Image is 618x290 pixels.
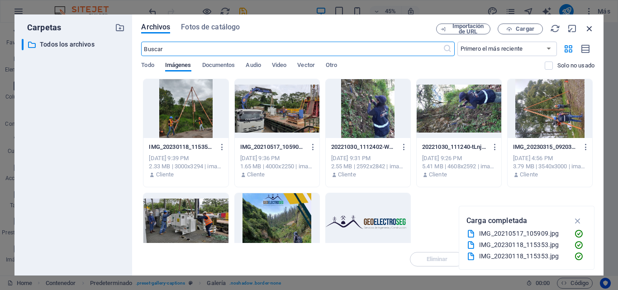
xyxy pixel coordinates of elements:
[22,22,61,33] p: Carpetas
[247,171,265,179] p: Cliente
[520,171,538,179] p: Cliente
[272,60,286,72] span: Video
[240,154,314,162] div: [DATE] 9:36 PM
[331,162,405,171] div: 2.55 MB | 2592x2842 | image/jpeg
[326,60,337,72] span: Otro
[141,60,154,72] span: Todo
[156,171,174,179] p: Cliente
[149,154,223,162] div: [DATE] 9:39 PM
[466,215,527,227] p: Carga completada
[422,162,496,171] div: 5.41 MB | 4608x2592 | image/jpeg
[149,143,214,151] p: IMG_20230118_115353-z4T7Y35icqjqAiFkCzTF2A.jpg
[331,143,397,151] p: 20221030_1112402-WbGD7OmNQWnlSsZKJwQp_A.jpg
[479,240,567,250] div: IMG_20230118_115353.jpg
[338,171,356,179] p: Cliente
[516,26,534,32] span: Cargar
[567,24,577,33] i: Minimizar
[22,39,24,50] div: ​
[550,24,560,33] i: Volver a cargar
[557,62,594,70] p: Solo muestra los archivos que no están usándose en el sitio web. Los archivos añadidos durante es...
[141,22,170,33] span: Archivos
[149,162,223,171] div: 2.33 MB | 3000x3294 | image/jpeg
[40,39,109,50] p: Todos los archivos
[513,154,587,162] div: [DATE] 4:56 PM
[479,251,567,261] div: IMG_20230118_115353.jpg
[297,60,315,72] span: Vector
[450,24,486,34] span: Importación de URL
[181,22,240,33] span: Fotos de catálogo
[422,143,488,151] p: 20221030_111240-tLnj_DT1BnK5TTqKWZSc6Q.jpg
[498,24,543,34] button: Cargar
[240,162,314,171] div: 1.65 MB | 4000x2250 | image/jpeg
[429,171,447,179] p: Cliente
[479,228,567,239] div: IMG_20210517_105909.jpg
[422,154,496,162] div: [DATE] 9:26 PM
[115,23,125,33] i: Crear carpeta
[585,24,594,33] i: Cerrar
[513,143,579,151] p: IMG_20230315_092033-KTTpsJ63crl1Q1jTcQ-sfA.jpg
[246,60,261,72] span: Audio
[513,162,587,171] div: 3.79 MB | 3540x3000 | image/jpeg
[331,154,405,162] div: [DATE] 9:31 PM
[202,60,235,72] span: Documentos
[165,60,191,72] span: Imágenes
[240,143,306,151] p: IMG_20210517_105909-0FIqN2QMSF4PzLO0yuXWhg.jpg
[141,42,442,56] input: Buscar
[436,24,490,34] button: Importación de URL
